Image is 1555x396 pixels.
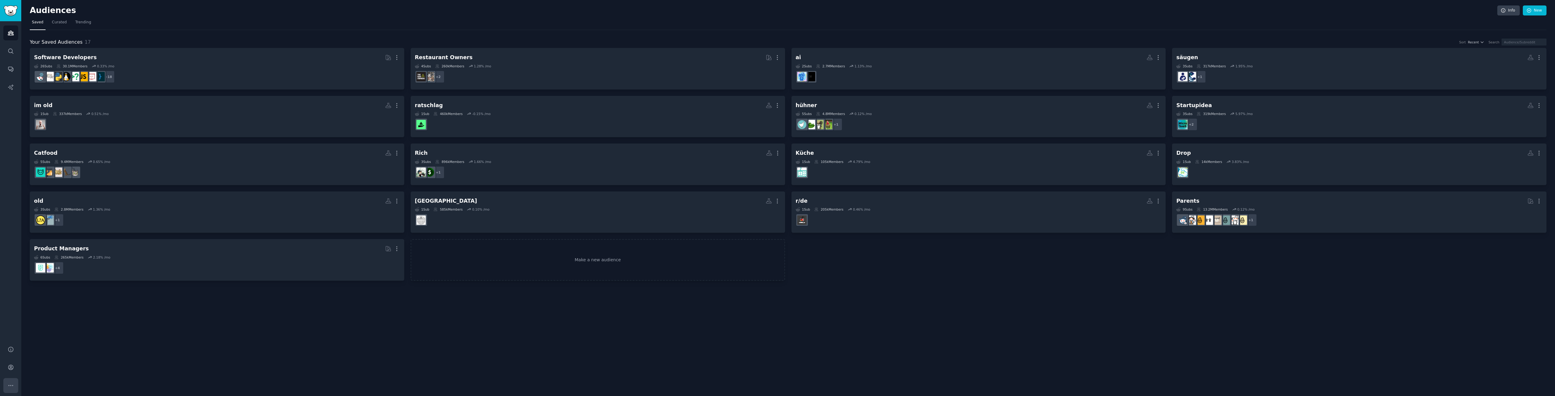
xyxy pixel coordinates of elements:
[1497,5,1520,16] a: Info
[855,112,872,116] div: 0.12 % /mo
[30,96,404,137] a: im old1Sub337kMembers0.51% /moFuckImOld
[93,160,110,164] div: 0.65 % /mo
[52,20,67,25] span: Curated
[34,64,52,68] div: 26 Sub s
[855,64,872,68] div: 1.13 % /mo
[853,207,870,212] div: 0.46 % /mo
[411,239,785,281] a: Make a new audience
[1459,40,1466,44] div: Sort
[1176,54,1198,61] div: säugen
[474,64,491,68] div: 1.28 % /mo
[36,168,45,177] img: catfood
[91,112,109,116] div: 0.51 % /mo
[416,215,426,225] img: berlin
[1237,207,1255,212] div: 0.12 % /mo
[415,54,473,61] div: Restaurant Owners
[411,191,785,233] a: [GEOGRAPHIC_DATA]1Sub585kMembers0.10% /moberlin
[85,39,91,45] span: 17
[425,168,434,177] img: Money
[61,168,71,177] img: bengalcats
[415,64,431,68] div: 4 Sub s
[816,64,845,68] div: 2.7M Members
[1176,112,1192,116] div: 3 Sub s
[53,112,82,116] div: 337k Members
[411,96,785,137] a: ratschlag1Sub460kMembers-0.15% /moRatschlag
[102,70,115,83] div: + 18
[797,215,807,225] img: de_EDV
[1172,48,1546,90] a: säugen3Subs317kMembers1.95% /mo+1breastfeedingsupportbreastfeeding
[1235,112,1253,116] div: 5.97 % /mo
[435,160,464,164] div: 896k Members
[797,168,807,177] img: kitchenremodel
[1193,70,1206,83] div: + 1
[411,48,785,90] a: Restaurant Owners4Subs260kMembers1.28% /mo+2restaurantownersBarOwners
[51,262,64,274] div: + 4
[1172,96,1546,137] a: Startupidea3Subs319kMembers5.97% /mo+2microsaas
[34,207,50,212] div: 3 Sub s
[1185,118,1198,131] div: + 2
[53,168,62,177] img: Kitten
[796,64,812,68] div: 2 Sub s
[1502,39,1546,46] input: Audience/Subreddit
[416,120,426,129] img: Ratschlag
[433,207,463,212] div: 585k Members
[796,112,812,116] div: 5 Sub s
[61,72,71,81] img: linux
[797,72,807,81] img: artificial
[1468,40,1479,44] span: Recent
[30,6,1497,15] h2: Audiences
[4,5,18,16] img: GummySearch logo
[34,245,89,252] div: Product Managers
[425,72,434,81] img: restaurantowners
[1238,215,1247,225] img: Parenting
[791,144,1166,185] a: Küche1Sub105kMembers4.79% /mokitchenremodel
[73,18,93,30] a: Trending
[1176,149,1191,157] div: Drop
[34,102,53,109] div: im old
[1178,215,1188,225] img: Parents
[411,144,785,185] a: Rich3Subs896kMembers1.66% /mo+1MoneyRichPeoplePF
[34,197,43,205] div: old
[51,214,64,226] div: + 1
[36,215,45,225] img: LifeAdvice
[791,191,1166,233] a: r/de1Sub205kMembers0.46% /mode_EDV
[1232,160,1249,164] div: 3.83 % /mo
[432,166,445,179] div: + 1
[93,255,110,259] div: 2.18 % /mo
[1197,64,1226,68] div: 317k Members
[432,70,445,83] div: + 2
[1204,215,1213,225] img: toddlers
[30,18,46,30] a: Saved
[36,120,45,129] img: FuckImOld
[34,255,50,259] div: 6 Sub s
[415,112,429,116] div: 1 Sub
[70,168,79,177] img: cats
[34,149,57,157] div: Catfood
[472,112,491,116] div: -0.15 % /mo
[32,20,43,25] span: Saved
[1187,72,1196,81] img: breastfeedingsupport
[36,263,45,272] img: ProductMgmt
[1229,215,1239,225] img: daddit
[70,72,79,81] img: cscareerquestions
[30,144,404,185] a: Catfood5Subs9.4MMembers0.65% /mocatsbengalcatsKittenCatAdvicecatfood
[1176,64,1192,68] div: 3 Sub s
[75,20,91,25] span: Trending
[791,48,1166,90] a: ai2Subs2.7MMembers1.13% /moArtificialInteligenceartificial
[1178,120,1188,129] img: microsaas
[472,207,490,212] div: 0.10 % /mo
[796,207,810,212] div: 1 Sub
[1235,64,1253,68] div: 1.95 % /mo
[78,72,88,81] img: javascript
[853,160,870,164] div: 4.79 % /mo
[796,102,817,109] div: hühner
[1172,144,1546,185] a: Drop1Sub14kMembers3.83% /modropservicing
[796,197,808,205] div: r/de
[806,72,815,81] img: ArtificialInteligence
[1178,72,1188,81] img: breastfeeding
[1172,191,1546,233] a: Parents9Subs13.2MMembers0.12% /mo+1ParentingdadditSingleParentsbeyondthebumptoddlersNewParentspar...
[1176,197,1199,205] div: Parents
[1488,40,1499,44] div: Search
[54,207,83,212] div: 2.8M Members
[415,160,431,164] div: 3 Sub s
